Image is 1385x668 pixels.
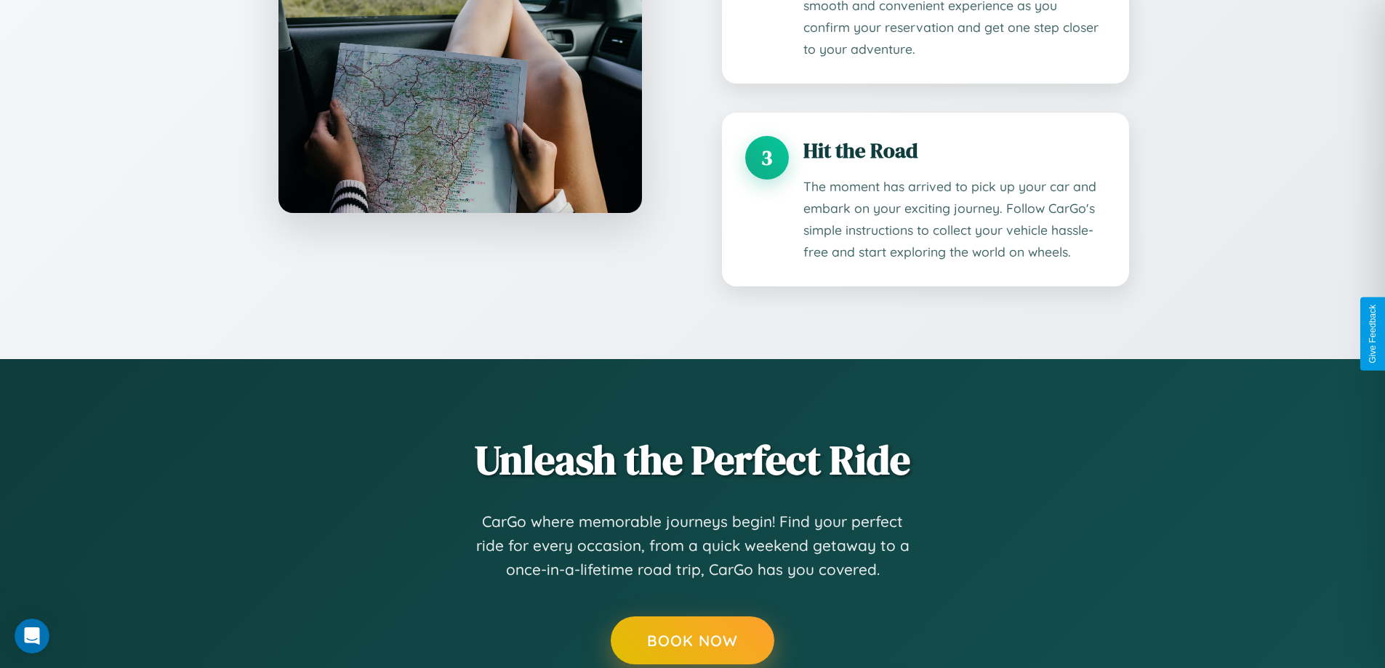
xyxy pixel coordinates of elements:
[257,432,1129,488] h2: Unleash the Perfect Ride
[803,176,1106,263] p: The moment has arrived to pick up your car and embark on your exciting journey. Follow CarGo's si...
[15,619,49,653] iframe: Intercom live chat
[1368,305,1378,363] div: Give Feedback
[475,510,911,582] p: CarGo where memorable journeys begin! Find your perfect ride for every occasion, from a quick wee...
[745,136,789,180] div: 3
[611,616,774,664] button: Book Now
[803,136,1106,165] h3: Hit the Road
